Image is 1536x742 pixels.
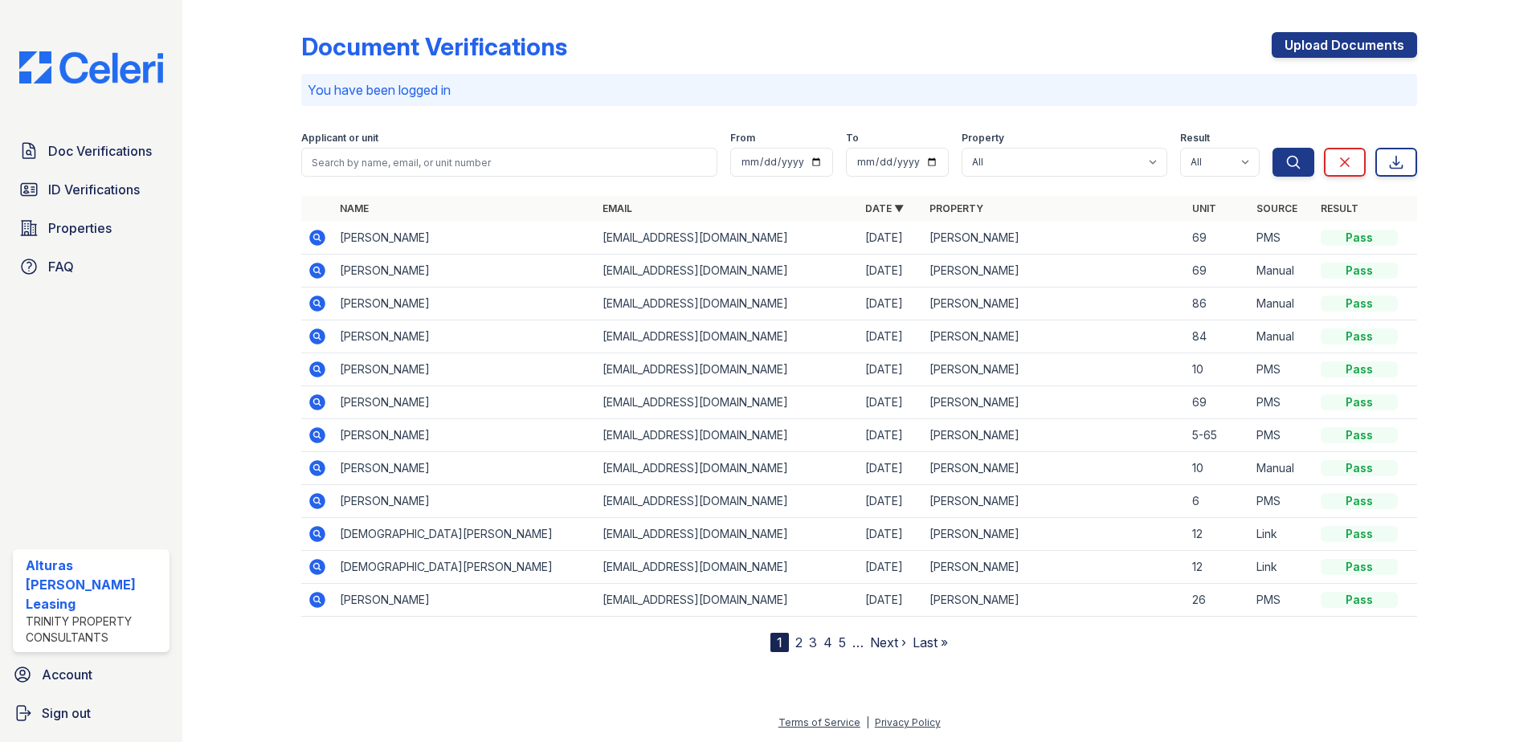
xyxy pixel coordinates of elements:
[1186,320,1250,353] td: 84
[923,255,1186,287] td: [PERSON_NAME]
[923,222,1186,255] td: [PERSON_NAME]
[48,257,74,276] span: FAQ
[859,222,923,255] td: [DATE]
[1186,551,1250,584] td: 12
[730,132,755,145] label: From
[859,551,923,584] td: [DATE]
[301,132,378,145] label: Applicant or unit
[923,584,1186,617] td: [PERSON_NAME]
[1186,287,1250,320] td: 86
[42,703,91,723] span: Sign out
[1186,518,1250,551] td: 12
[778,716,860,728] a: Terms of Service
[6,697,176,729] a: Sign out
[1186,353,1250,386] td: 10
[333,551,596,584] td: [DEMOGRAPHIC_DATA][PERSON_NAME]
[13,251,170,283] a: FAQ
[6,658,176,691] a: Account
[1250,287,1314,320] td: Manual
[1250,485,1314,518] td: PMS
[1272,32,1417,58] a: Upload Documents
[1186,485,1250,518] td: 6
[859,320,923,353] td: [DATE]
[308,80,1411,100] p: You have been logged in
[1321,493,1398,509] div: Pass
[923,518,1186,551] td: [PERSON_NAME]
[865,202,904,214] a: Date ▼
[929,202,983,214] a: Property
[1321,559,1398,575] div: Pass
[913,634,948,650] a: Last »
[1321,230,1398,246] div: Pass
[1186,419,1250,452] td: 5-65
[333,518,596,551] td: [DEMOGRAPHIC_DATA][PERSON_NAME]
[1186,452,1250,485] td: 10
[859,485,923,518] td: [DATE]
[596,222,859,255] td: [EMAIL_ADDRESS][DOMAIN_NAME]
[333,353,596,386] td: [PERSON_NAME]
[1321,460,1398,476] div: Pass
[809,634,817,650] a: 3
[852,633,864,652] span: …
[1256,202,1297,214] a: Source
[866,716,869,728] div: |
[823,634,832,650] a: 4
[1321,296,1398,312] div: Pass
[859,353,923,386] td: [DATE]
[596,353,859,386] td: [EMAIL_ADDRESS][DOMAIN_NAME]
[48,141,152,161] span: Doc Verifications
[301,32,567,61] div: Document Verifications
[333,320,596,353] td: [PERSON_NAME]
[1321,263,1398,279] div: Pass
[1250,584,1314,617] td: PMS
[596,287,859,320] td: [EMAIL_ADDRESS][DOMAIN_NAME]
[596,386,859,419] td: [EMAIL_ADDRESS][DOMAIN_NAME]
[1321,526,1398,542] div: Pass
[340,202,369,214] a: Name
[923,551,1186,584] td: [PERSON_NAME]
[333,485,596,518] td: [PERSON_NAME]
[596,551,859,584] td: [EMAIL_ADDRESS][DOMAIN_NAME]
[1321,427,1398,443] div: Pass
[1250,419,1314,452] td: PMS
[1321,361,1398,377] div: Pass
[923,320,1186,353] td: [PERSON_NAME]
[333,222,596,255] td: [PERSON_NAME]
[795,634,803,650] a: 2
[859,452,923,485] td: [DATE]
[333,419,596,452] td: [PERSON_NAME]
[596,485,859,518] td: [EMAIL_ADDRESS][DOMAIN_NAME]
[48,180,140,199] span: ID Verifications
[1250,320,1314,353] td: Manual
[13,212,170,244] a: Properties
[333,386,596,419] td: [PERSON_NAME]
[6,51,176,84] img: CE_Logo_Blue-a8612792a0a2168367f1c8372b55b34899dd931a85d93a1a3d3e32e68fde9ad4.png
[859,287,923,320] td: [DATE]
[962,132,1004,145] label: Property
[596,452,859,485] td: [EMAIL_ADDRESS][DOMAIN_NAME]
[333,584,596,617] td: [PERSON_NAME]
[859,255,923,287] td: [DATE]
[13,173,170,206] a: ID Verifications
[603,202,632,214] a: Email
[596,320,859,353] td: [EMAIL_ADDRESS][DOMAIN_NAME]
[596,419,859,452] td: [EMAIL_ADDRESS][DOMAIN_NAME]
[859,386,923,419] td: [DATE]
[1180,132,1210,145] label: Result
[1321,394,1398,410] div: Pass
[42,665,92,684] span: Account
[1321,592,1398,608] div: Pass
[26,614,163,646] div: Trinity Property Consultants
[596,584,859,617] td: [EMAIL_ADDRESS][DOMAIN_NAME]
[1186,255,1250,287] td: 69
[1192,202,1216,214] a: Unit
[923,452,1186,485] td: [PERSON_NAME]
[923,353,1186,386] td: [PERSON_NAME]
[333,452,596,485] td: [PERSON_NAME]
[596,255,859,287] td: [EMAIL_ADDRESS][DOMAIN_NAME]
[26,556,163,614] div: Alturas [PERSON_NAME] Leasing
[859,419,923,452] td: [DATE]
[1250,551,1314,584] td: Link
[923,419,1186,452] td: [PERSON_NAME]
